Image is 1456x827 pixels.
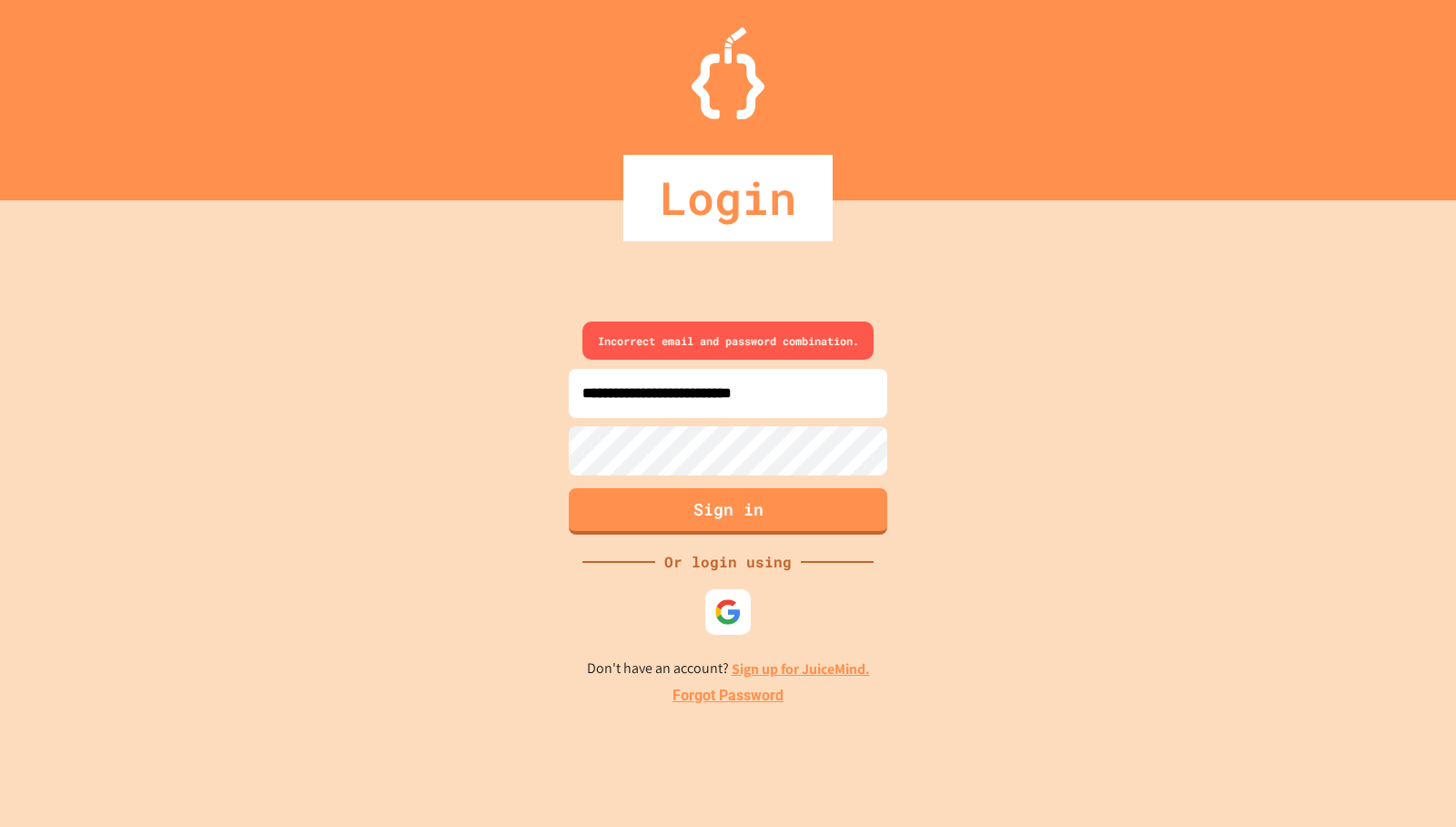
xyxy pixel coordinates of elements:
img: google-icon.svg [714,598,742,626]
img: Logo.svg [692,27,764,119]
div: Login [623,155,833,241]
div: Incorrect email and password combination. [582,322,874,360]
p: Don't have an account? [587,658,870,680]
button: Sign in [569,488,887,535]
a: Forgot Password [672,685,784,707]
a: Sign up for JuiceMind. [732,659,870,679]
div: Or login using [655,551,801,573]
